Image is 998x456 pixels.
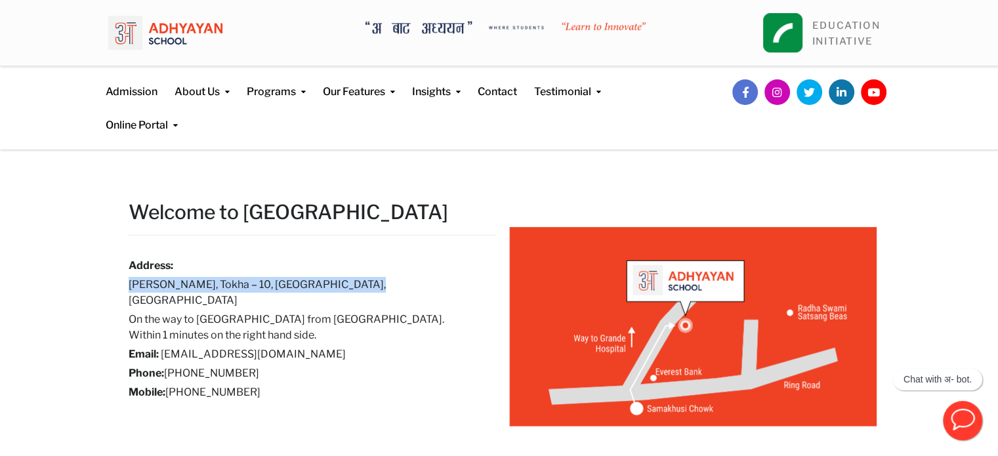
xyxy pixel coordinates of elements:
a: [EMAIL_ADDRESS][DOMAIN_NAME] [161,348,346,360]
img: Adhyayan - Map [509,227,877,426]
a: EDUCATIONINITIATIVE [812,20,880,47]
strong: Phone: [129,367,164,379]
img: A Bata Adhyayan where students learn to Innovate [365,21,646,34]
h6: [PHONE_NUMBER] [129,384,476,400]
a: Programs [247,66,306,100]
a: Contact [478,66,517,100]
a: Testimonial [534,66,601,100]
h6: [PHONE_NUMBER] [129,365,476,381]
p: Chat with अ- bot. [904,374,972,385]
a: Our Features [323,66,395,100]
h6: [PERSON_NAME], Tokha – 10, [GEOGRAPHIC_DATA], [GEOGRAPHIC_DATA] [129,277,476,308]
strong: Address: [129,259,173,272]
img: logo [108,10,222,56]
a: Insights [412,66,461,100]
h6: On the way to [GEOGRAPHIC_DATA] from [GEOGRAPHIC_DATA]. Within 1 minutes on the right hand side. [129,312,476,343]
strong: Email: [129,348,159,360]
a: About Us [175,66,230,100]
a: Online Portal [106,100,178,133]
img: square_leapfrog [763,13,802,52]
a: Admission [106,66,157,100]
strong: Mobile: [129,386,165,398]
h2: Welcome to [GEOGRAPHIC_DATA] [129,199,496,224]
